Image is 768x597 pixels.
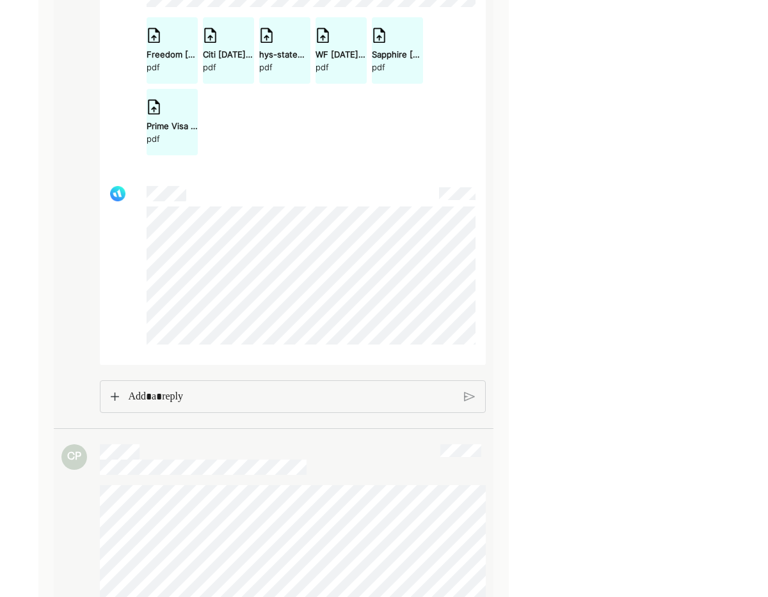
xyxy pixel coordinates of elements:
[203,61,254,74] div: pdf
[122,381,461,413] div: Rich Text Editor. Editing area: main
[316,61,367,74] div: pdf
[147,120,198,132] div: Prime Visa [DATE].pdf
[372,61,423,74] div: pdf
[259,61,310,74] div: pdf
[147,48,198,61] div: Freedom [DATE].pdf
[259,48,310,61] div: hys-statement-[DATE]-31.pdf
[372,48,423,61] div: Sapphire [DATE].pdf
[147,61,198,74] div: pdf
[147,132,198,145] div: pdf
[61,444,87,470] div: CP
[316,48,367,61] div: WF [DATE].pdf
[203,48,254,61] div: Citi [DATE].pdf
